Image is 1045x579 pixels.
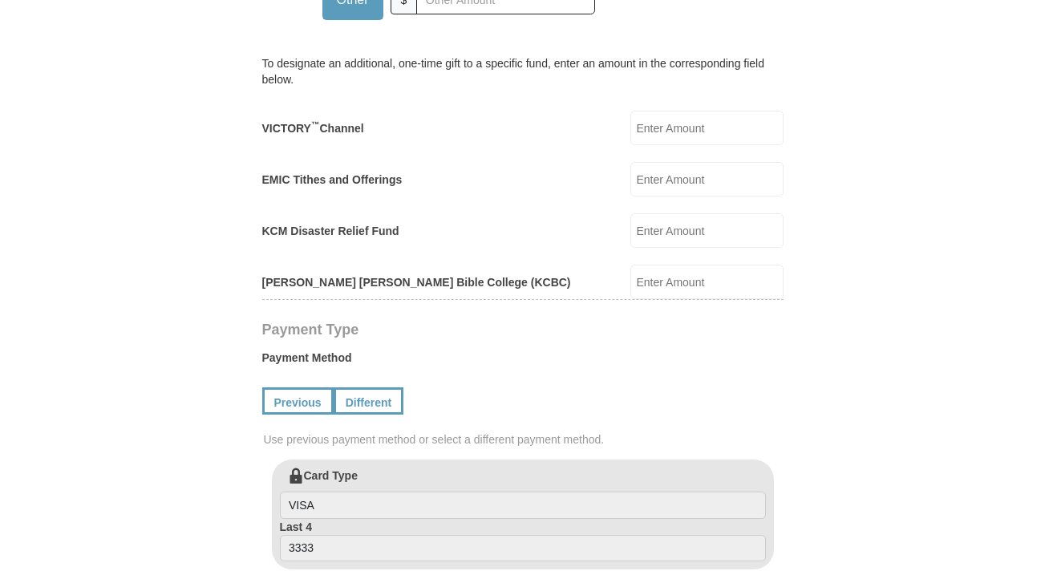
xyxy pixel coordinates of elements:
[262,120,364,136] label: VICTORY Channel
[311,119,320,129] sup: ™
[630,111,784,145] input: Enter Amount
[262,350,784,374] label: Payment Method
[334,387,404,415] a: Different
[262,172,403,188] label: EMIC Tithes and Offerings
[262,323,784,336] h4: Payment Type
[262,55,784,87] div: To designate an additional, one-time gift to a specific fund, enter an amount in the correspondin...
[280,535,766,562] input: Last 4
[262,274,571,290] label: [PERSON_NAME] [PERSON_NAME] Bible College (KCBC)
[630,213,784,248] input: Enter Amount
[264,431,785,447] span: Use previous payment method or select a different payment method.
[630,265,784,299] input: Enter Amount
[280,519,766,562] label: Last 4
[280,492,766,519] input: Card Type
[630,162,784,196] input: Enter Amount
[280,468,766,519] label: Card Type
[262,387,334,415] a: Previous
[262,223,399,239] label: KCM Disaster Relief Fund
